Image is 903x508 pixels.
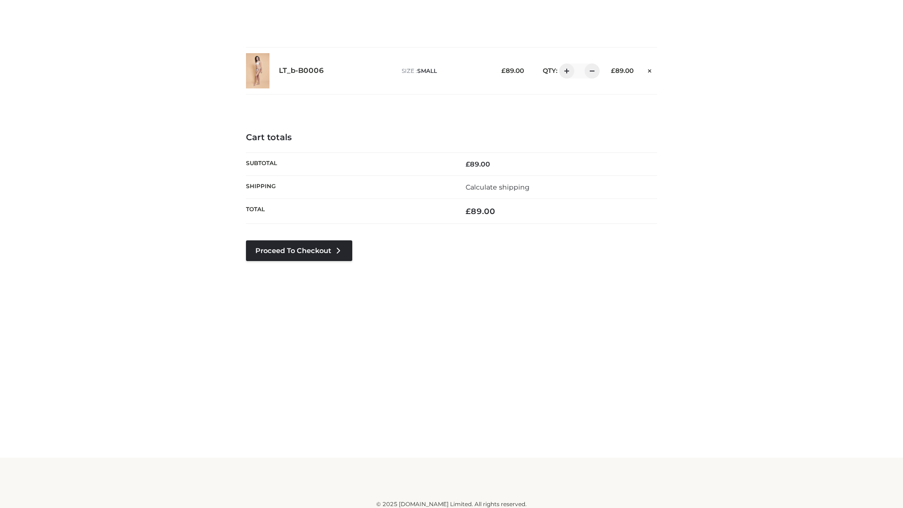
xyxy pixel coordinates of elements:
span: £ [611,67,615,74]
bdi: 89.00 [501,67,524,74]
a: Proceed to Checkout [246,240,352,261]
bdi: 89.00 [466,160,490,168]
span: SMALL [417,67,437,74]
a: Remove this item [643,63,657,76]
th: Subtotal [246,152,451,175]
h4: Cart totals [246,133,657,143]
a: Calculate shipping [466,183,530,191]
span: £ [466,206,471,216]
th: Shipping [246,175,451,198]
p: size : [402,67,487,75]
a: LT_b-B0006 [279,66,324,75]
span: £ [466,160,470,168]
span: £ [501,67,506,74]
bdi: 89.00 [466,206,495,216]
bdi: 89.00 [611,67,634,74]
div: QTY: [533,63,596,79]
th: Total [246,199,451,224]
